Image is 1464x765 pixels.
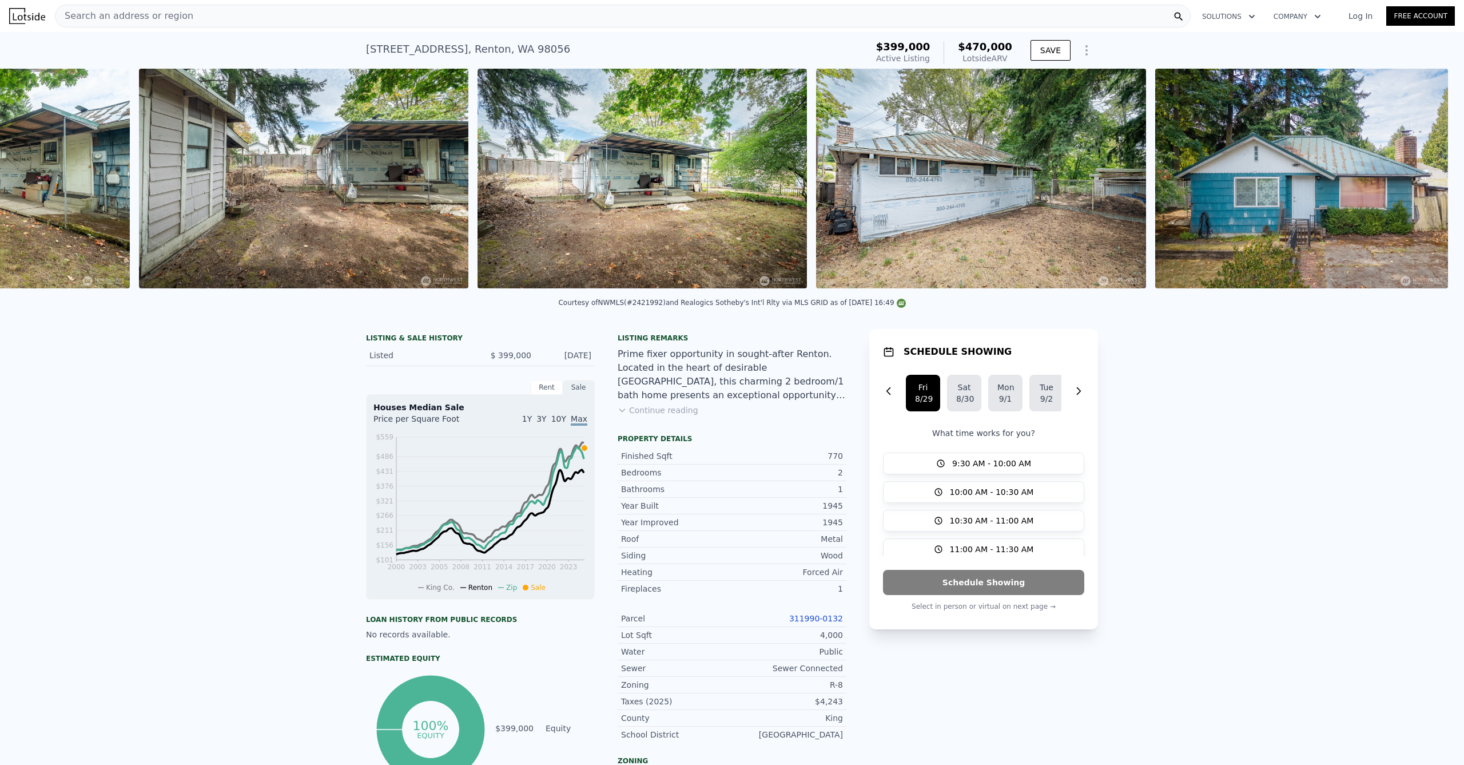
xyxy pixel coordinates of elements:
span: Zip [506,584,517,592]
div: Bathrooms [621,483,732,495]
div: Taxes (2025) [621,696,732,707]
tspan: $156 [376,541,393,549]
button: 11:00 AM - 11:30 AM [883,538,1084,560]
button: Tue9/2 [1029,375,1064,411]
tspan: 100% [412,719,448,733]
div: Year Improved [621,517,732,528]
div: Bedrooms [621,467,732,478]
span: $399,000 [876,41,930,53]
div: 8/30 [956,393,972,405]
span: Max [571,414,587,426]
div: County [621,712,732,724]
div: LISTING & SALE HISTORY [366,334,595,345]
div: Courtesy of NWMLS (#2421992) and Realogics Sotheby's Int'l Rlty via MLS GRID as of [DATE] 16:49 [558,299,905,307]
span: 11:00 AM - 11:30 AM [950,544,1034,555]
a: 311990-0132 [789,614,843,623]
a: Log In [1335,10,1386,22]
div: Prime fixer opportunity in sought-after Renton. Located in the heart of desirable [GEOGRAPHIC_DAT... [618,347,846,402]
div: King [732,712,843,724]
div: 770 [732,450,843,462]
span: 10:00 AM - 10:30 AM [950,486,1034,498]
tspan: 2003 [409,563,427,571]
tspan: $376 [376,482,393,490]
span: King Co. [426,584,455,592]
tspan: 2014 [495,563,513,571]
div: Houses Median Sale [373,402,587,413]
span: Search an address or region [55,9,193,23]
div: Estimated Equity [366,654,595,663]
div: Sale [563,380,595,395]
div: Loan history from public records [366,615,595,624]
img: Sale: 167510098 Parcel: 98086052 [478,69,807,288]
div: No records available. [366,629,595,640]
div: Listing remarks [618,334,846,343]
img: Lotside [9,8,45,24]
button: Fri8/29 [906,375,940,411]
td: Equity [543,722,595,735]
button: Solutions [1193,6,1264,27]
div: School District [621,729,732,740]
div: Sat [956,382,972,393]
div: Forced Air [732,566,843,578]
div: Sewer Connected [732,663,843,674]
span: Sale [531,584,546,592]
div: Heating [621,566,732,578]
tspan: $211 [376,526,393,534]
button: SAVE [1031,40,1071,61]
div: Finished Sqft [621,450,732,462]
div: Rent [531,380,563,395]
tspan: 2008 [452,563,470,571]
div: 4,000 [732,629,843,641]
div: Lot Sqft [621,629,732,641]
div: 2 [732,467,843,478]
tspan: $559 [376,433,393,441]
div: Parcel [621,613,732,624]
div: Wood [732,550,843,561]
div: Mon [997,382,1013,393]
button: Continue reading [618,405,698,416]
img: Sale: 167510098 Parcel: 98086052 [816,69,1145,288]
tspan: 2023 [560,563,578,571]
div: Sewer [621,663,732,674]
div: Property details [618,434,846,443]
div: [DATE] [540,350,591,361]
tspan: 2011 [474,563,491,571]
h1: SCHEDULE SHOWING [904,345,1012,359]
div: Fri [915,382,931,393]
p: What time works for you? [883,427,1084,439]
div: Zoning [621,679,732,691]
div: Year Built [621,500,732,512]
button: 10:00 AM - 10:30 AM [883,481,1084,503]
span: 9:30 AM - 10:00 AM [952,458,1031,469]
tspan: 2000 [388,563,405,571]
div: 1 [732,583,843,594]
div: Public [732,646,843,657]
button: Show Options [1075,39,1098,62]
tspan: $101 [376,556,393,564]
tspan: 2020 [538,563,556,571]
a: Free Account [1386,6,1455,26]
div: 1945 [732,517,843,528]
tspan: $431 [376,467,393,475]
div: Listed [369,350,471,361]
span: Renton [468,584,492,592]
button: Mon9/1 [988,375,1023,411]
img: Sale: 167510098 Parcel: 98086052 [139,69,468,288]
button: 10:30 AM - 11:00 AM [883,510,1084,532]
div: Roof [621,533,732,545]
tspan: $321 [376,497,393,505]
tspan: $266 [376,512,393,520]
button: Schedule Showing [883,570,1084,595]
div: Fireplaces [621,583,732,594]
span: 3Y [536,414,546,423]
span: $ 399,000 [491,351,531,360]
button: Company [1264,6,1330,27]
p: Select in person or virtual on next page → [883,600,1084,613]
div: 9/2 [1039,393,1055,405]
div: Metal [732,533,843,545]
div: [GEOGRAPHIC_DATA] [732,729,843,740]
img: NWMLS Logo [897,299,906,308]
span: 1Y [522,414,532,423]
span: Active Listing [876,54,930,63]
div: Tue [1039,382,1055,393]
